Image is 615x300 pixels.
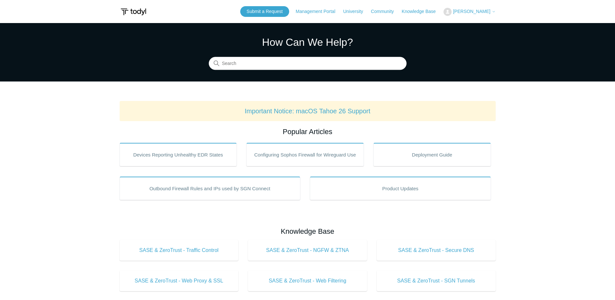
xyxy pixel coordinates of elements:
a: Management Portal [296,8,342,15]
a: SASE & ZeroTrust - Secure DNS [377,240,496,261]
span: SASE & ZeroTrust - Web Proxy & SSL [129,277,229,285]
input: Search [209,57,407,70]
a: Community [371,8,400,15]
a: University [343,8,369,15]
span: SASE & ZeroTrust - SGN Tunnels [386,277,486,285]
h2: Popular Articles [120,126,496,137]
h1: How Can We Help? [209,34,407,50]
span: SASE & ZeroTrust - Secure DNS [386,246,486,254]
span: [PERSON_NAME] [453,9,490,14]
button: [PERSON_NAME] [444,8,495,16]
a: SASE & ZeroTrust - Traffic Control [120,240,239,261]
a: Important Notice: macOS Tahoe 26 Support [245,107,371,115]
a: SASE & ZeroTrust - Web Filtering [248,270,367,291]
a: Devices Reporting Unhealthy EDR States [120,143,237,166]
span: SASE & ZeroTrust - Web Filtering [258,277,357,285]
h2: Knowledge Base [120,226,496,237]
a: Deployment Guide [373,143,491,166]
span: SASE & ZeroTrust - Traffic Control [129,246,229,254]
a: SASE & ZeroTrust - NGFW & ZTNA [248,240,367,261]
a: Configuring Sophos Firewall for Wireguard Use [246,143,364,166]
a: SASE & ZeroTrust - Web Proxy & SSL [120,270,239,291]
a: Product Updates [310,177,491,200]
a: SASE & ZeroTrust - SGN Tunnels [377,270,496,291]
a: Submit a Request [240,6,289,17]
a: Outbound Firewall Rules and IPs used by SGN Connect [120,177,301,200]
img: Todyl Support Center Help Center home page [120,6,147,18]
a: Knowledge Base [402,8,442,15]
span: SASE & ZeroTrust - NGFW & ZTNA [258,246,357,254]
